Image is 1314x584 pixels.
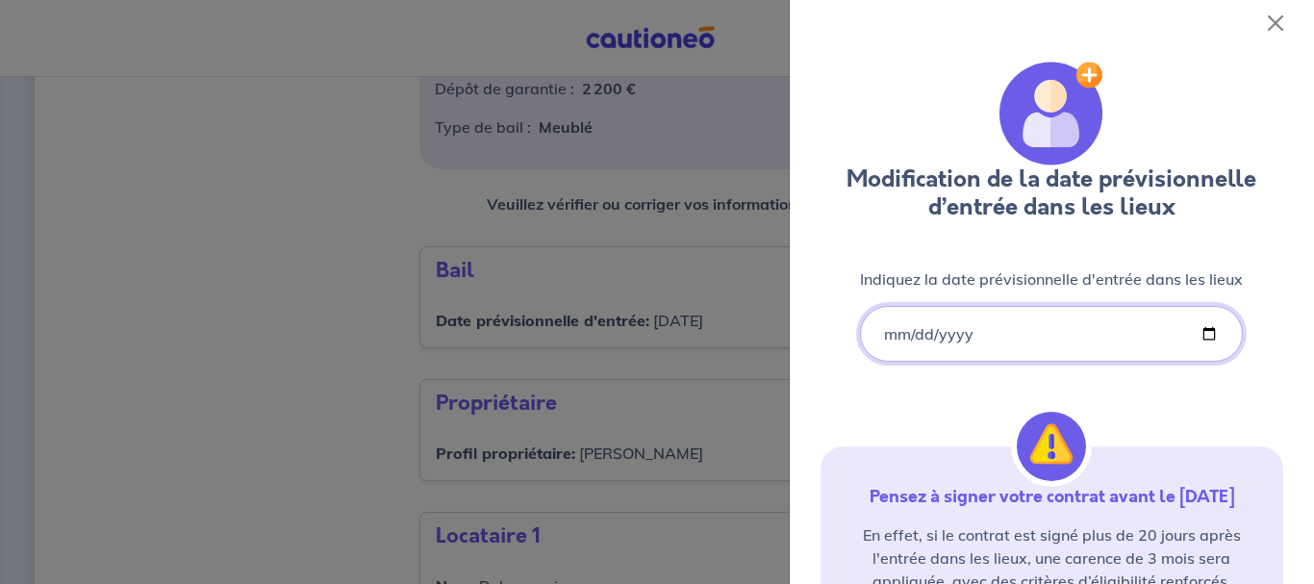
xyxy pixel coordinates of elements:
img: illu_alert.svg [1017,412,1086,481]
button: Close [1260,8,1291,38]
h4: Modification de la date prévisionnelle d’entrée dans les lieux [821,165,1283,221]
p: Pensez à signer votre contrat avant le [DATE] [844,485,1260,508]
img: illu_account_add.svg [999,62,1103,165]
input: lease-signed-date-placeholder [860,306,1243,362]
p: Indiquez la date prévisionnelle d'entrée dans les lieux [860,267,1243,291]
